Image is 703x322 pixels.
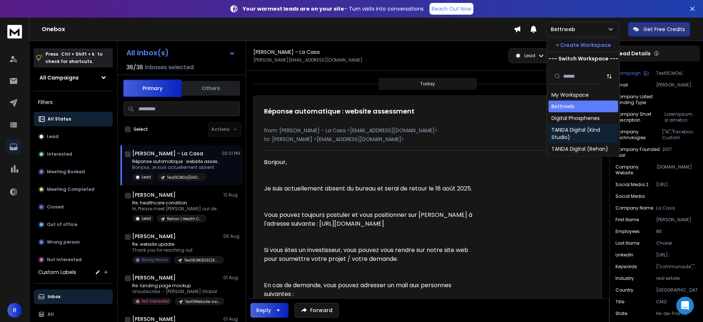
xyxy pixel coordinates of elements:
p: CMO [656,299,697,305]
p: Closed [47,204,64,210]
h1: [PERSON_NAME] [132,191,176,199]
p: Wrong Person [142,257,168,263]
div: TANDA Digital (Kind Studio) [551,126,615,141]
h3: Filters [34,97,113,107]
h1: [PERSON_NAME] [132,233,176,240]
div: Bettrweb [551,103,574,110]
p: Re: healthcare condition [132,200,220,206]
p: Company Technologies [615,129,662,141]
button: Not Interested [34,252,113,267]
button: Inbox [34,289,113,304]
button: All Inbox(s) [120,45,241,60]
p: Company Website [615,164,656,176]
p: Unsubscribe. - [PERSON_NAME] Global [132,289,220,295]
p: Keywords [615,264,637,270]
p: Title [615,299,624,305]
a: Reach Out Now [429,3,473,15]
p: --- Switch Workspace --- [548,55,618,62]
p: Chorier [656,240,697,246]
span: Ctrl + Shift + k [60,50,96,58]
div: My Workspace [551,91,589,99]
p: Re: landing page mockup [132,283,220,289]
p: 01 Aug [223,275,240,281]
div: Reply [256,307,271,314]
p: real estate [656,275,697,281]
p: Email [615,82,628,88]
button: + Create Workspace [547,38,620,52]
button: All [34,307,113,322]
p: Company Name [615,205,653,211]
p: Test1|Website visits|EU|CEO, CMO, founder|260225 [185,299,220,304]
p: Inbox [48,294,60,300]
p: Not Interested [47,257,82,263]
p: Réponse automatique : website assessment [132,159,220,164]
p: Press to check for shortcuts. [45,51,103,65]
button: Get Free Credits [628,22,690,37]
button: Campaign [615,70,649,76]
p: [URL][DOMAIN_NAME] [656,252,697,258]
p: Company Founded Year [615,147,662,158]
button: R [7,303,22,318]
p: Not Interested [142,299,169,304]
p: Social Media 2 [615,182,648,188]
p: Meeting Completed [47,186,94,192]
p: Lead [142,216,151,221]
button: Reply [250,303,289,318]
p: Loremipsumd si ametco adipis elitseddo ei/te incididuntut, La Etdo magn ali enimadmi veniamqu no ... [665,111,697,123]
p: Industry [615,275,634,281]
button: Meeting Booked [34,164,113,179]
p: Meeting Booked [47,169,85,175]
p: [PERSON_NAME][EMAIL_ADDRESS][DOMAIN_NAME] [253,57,362,63]
div: Digital Phosphenes [551,115,600,122]
p: Campaign [615,70,641,76]
p: Get Free Credits [643,26,685,33]
p: LinkedIn [615,252,633,258]
p: 06 Aug [223,233,240,239]
button: Forward [294,303,339,318]
p: [PERSON_NAME] [656,217,697,223]
p: ["AI","Facebook Custom Audiences","Facebook Login (Connect)","Facebook Widget","Google AdWords Co... [662,129,697,141]
button: Others [182,80,240,96]
button: Interested [34,147,113,162]
p: First Name [615,217,639,223]
p: Employees [615,229,640,234]
p: State [615,311,627,317]
h1: All Campaigns [40,74,79,81]
p: Today [420,81,435,87]
p: [DOMAIN_NAME] [656,164,697,176]
button: Primary [123,79,182,97]
p: Thank you for reaching out. [132,247,220,253]
h1: [PERSON_NAME] - La Casa [132,150,203,157]
p: Out of office [47,222,77,227]
p: All [48,311,54,317]
p: Reach Out Now [432,5,471,12]
p: Hi, Please meet [PERSON_NAME] our designer [132,206,220,212]
button: Lead [34,129,113,144]
p: 2017 [662,147,697,158]
img: logo [7,25,22,38]
button: All Status [34,112,113,126]
p: Interested [47,151,72,157]
p: Last Name [615,240,639,246]
h3: Custom Labels [38,269,76,276]
p: + Create Workspace [556,41,611,49]
p: [URL][DOMAIN_NAME] [656,182,697,188]
p: Lead Details [617,50,651,57]
p: Social Media [615,193,645,199]
p: Rehan | Health Care UK [167,216,202,222]
p: from: [PERSON_NAME] - La Casa <[EMAIL_ADDRESS][DOMAIN_NAME]> [264,127,591,134]
label: Select [134,126,148,132]
p: 86 [656,229,697,234]
p: Wrong person [47,239,80,245]
p: Company Short Description [615,111,665,123]
p: All Status [48,116,71,122]
div: TANDA Digital (Rehan) [551,145,608,153]
p: Re: website update [132,241,220,247]
p: La Casa [656,205,697,211]
button: Out of office [34,217,113,232]
button: Sort by Sort A-Z [602,69,617,84]
h1: All Inbox(s) [126,49,169,56]
p: 01 Aug [223,316,240,322]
